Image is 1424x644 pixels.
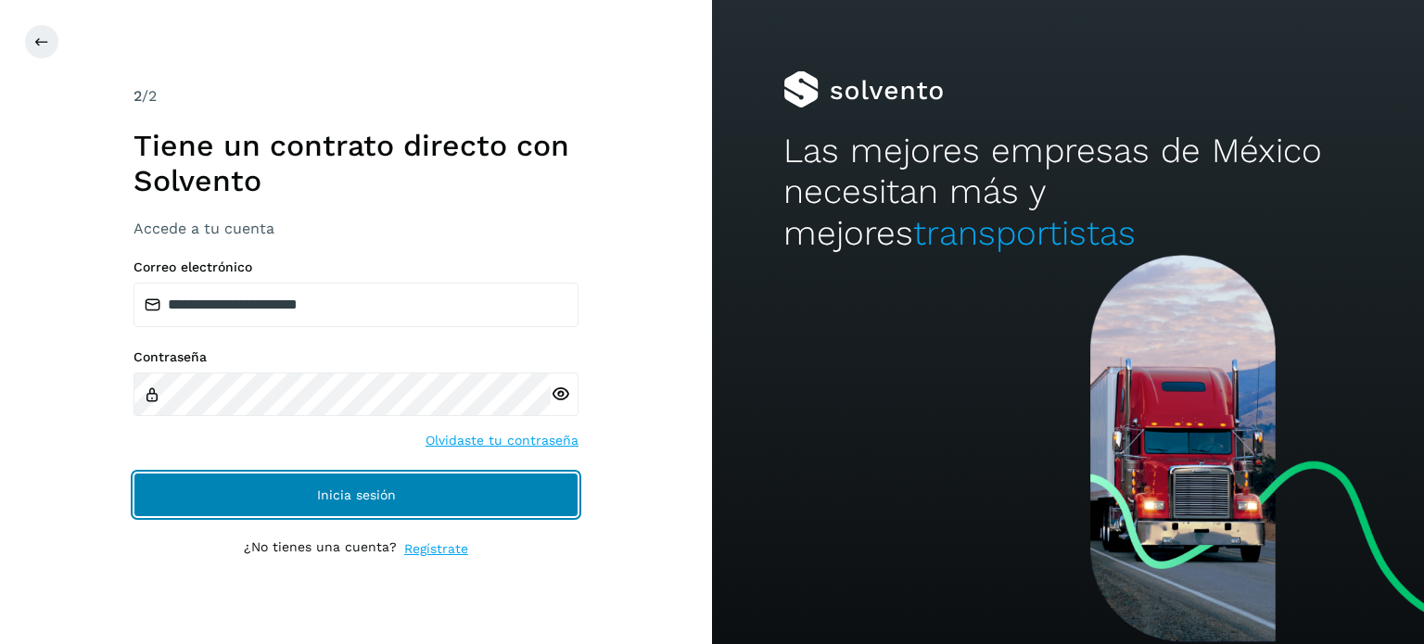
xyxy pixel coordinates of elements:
span: 2 [133,87,142,105]
span: transportistas [913,213,1136,253]
h1: Tiene un contrato directo con Solvento [133,128,578,199]
p: ¿No tienes una cuenta? [244,539,397,559]
a: Olvidaste tu contraseña [426,431,578,450]
div: /2 [133,85,578,107]
span: Inicia sesión [317,488,396,501]
a: Regístrate [404,539,468,559]
label: Correo electrónico [133,259,578,275]
h2: Las mejores empresas de México necesitan más y mejores [783,131,1353,254]
label: Contraseña [133,349,578,365]
h3: Accede a tu cuenta [133,220,578,237]
button: Inicia sesión [133,473,578,517]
